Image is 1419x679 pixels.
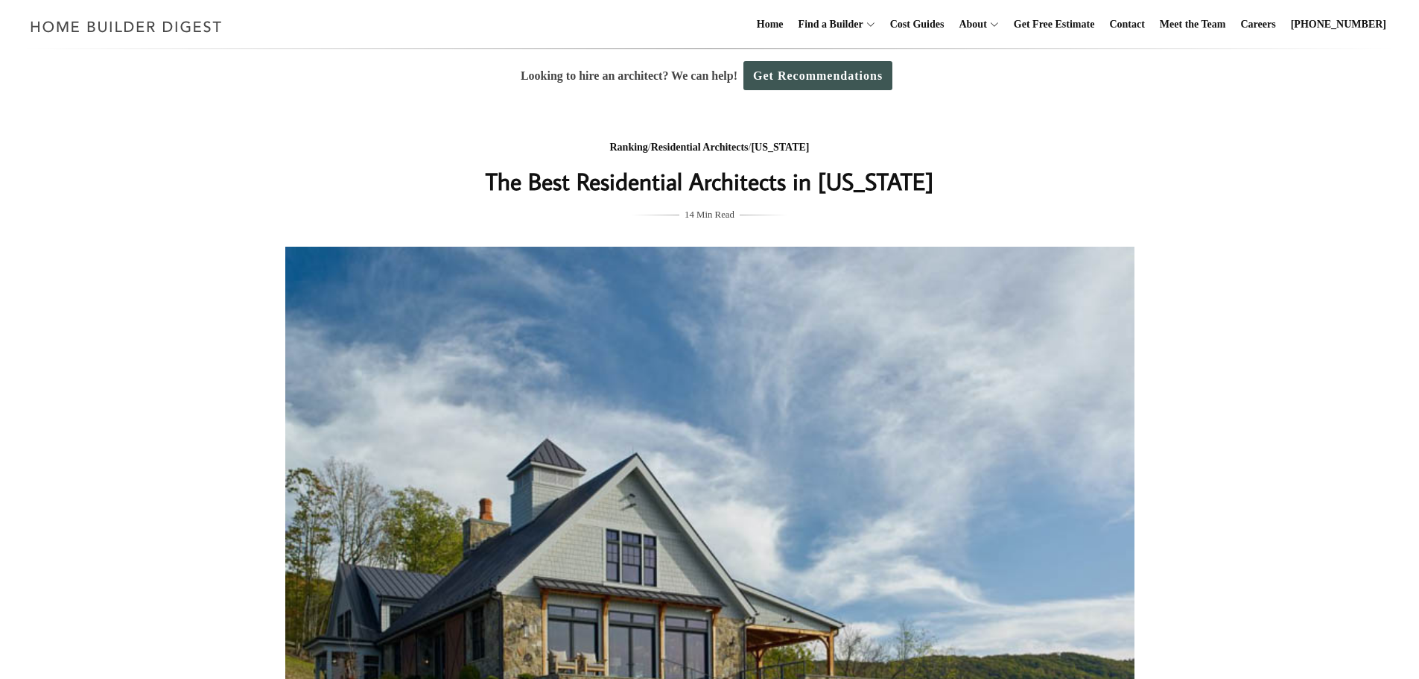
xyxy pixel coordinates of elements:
[413,139,1007,157] div: / /
[24,12,229,41] img: Home Builder Digest
[413,163,1007,199] h1: The Best Residential Architects in [US_STATE]
[884,1,950,48] a: Cost Guides
[793,1,863,48] a: Find a Builder
[743,61,892,90] a: Get Recommendations
[1285,1,1392,48] a: [PHONE_NUMBER]
[610,142,648,153] a: Ranking
[1154,1,1232,48] a: Meet the Team
[751,142,809,153] a: [US_STATE]
[1103,1,1150,48] a: Contact
[1008,1,1101,48] a: Get Free Estimate
[1235,1,1282,48] a: Careers
[685,206,734,223] span: 14 Min Read
[953,1,986,48] a: About
[651,142,749,153] a: Residential Architects
[751,1,790,48] a: Home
